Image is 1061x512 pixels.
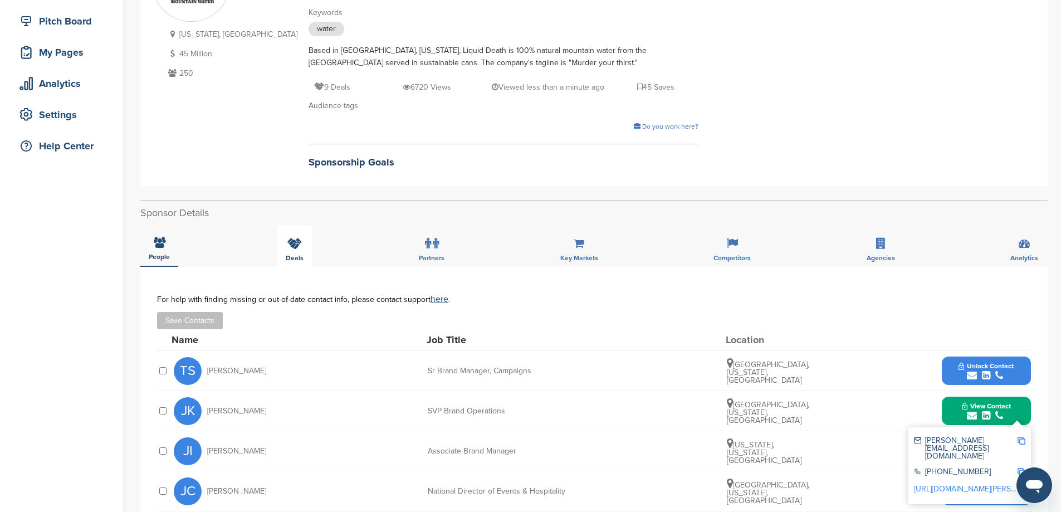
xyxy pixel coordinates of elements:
[17,136,111,156] div: Help Center
[11,71,111,96] a: Analytics
[634,123,698,130] a: Do you work here?
[17,42,111,62] div: My Pages
[174,357,202,385] span: TS
[207,407,266,415] span: [PERSON_NAME]
[428,447,595,455] div: Associate Brand Manager
[419,255,444,261] span: Partners
[165,47,297,61] p: 45 Million
[174,477,202,505] span: JC
[560,255,598,261] span: Key Markets
[165,27,297,41] p: [US_STATE], [GEOGRAPHIC_DATA]
[914,437,1017,460] div: [PERSON_NAME][EMAIL_ADDRESS][DOMAIN_NAME]
[637,80,674,94] p: 45 Saves
[492,80,604,94] p: Viewed less than a minute ago
[726,335,809,345] div: Location
[207,367,266,375] span: [PERSON_NAME]
[727,400,809,425] span: [GEOGRAPHIC_DATA], [US_STATE], [GEOGRAPHIC_DATA]
[914,468,1017,477] div: [PHONE_NUMBER]
[207,447,266,455] span: [PERSON_NAME]
[309,100,698,112] div: Audience tags
[149,253,170,260] span: People
[727,360,809,385] span: [GEOGRAPHIC_DATA], [US_STATE], [GEOGRAPHIC_DATA]
[140,206,1048,221] h2: Sponsor Details
[727,440,801,465] span: [US_STATE], [US_STATE], [GEOGRAPHIC_DATA]
[309,45,698,69] div: Based in [GEOGRAPHIC_DATA], [US_STATE], Liquid Death is 100% natural mountain water from the [GEO...
[157,295,1031,304] div: For help with finding missing or out-of-date contact info, please contact support .
[403,80,451,94] p: 6720 Views
[428,367,595,375] div: Sr Brand Manager, Campaigns
[727,480,809,505] span: [GEOGRAPHIC_DATA], [US_STATE], [GEOGRAPHIC_DATA]
[1016,467,1052,503] iframe: Button to launch messaging window
[17,74,111,94] div: Analytics
[157,312,223,329] button: Save Contacts
[867,255,895,261] span: Agencies
[427,335,594,345] div: Job Title
[1018,468,1025,476] img: Copy
[11,102,111,128] a: Settings
[314,80,350,94] p: 9 Deals
[174,437,202,465] span: JI
[962,402,1011,410] span: View Contact
[165,66,297,80] p: 250
[1010,255,1038,261] span: Analytics
[207,487,266,495] span: [PERSON_NAME]
[11,8,111,34] a: Pitch Board
[174,397,202,425] span: JK
[309,22,344,36] span: water
[1018,437,1025,445] img: Copy
[11,133,111,159] a: Help Center
[172,335,294,345] div: Name
[428,487,595,495] div: National Director of Events & Hospitality
[11,40,111,65] a: My Pages
[309,7,698,19] div: Keywords
[309,155,698,170] h2: Sponsorship Goals
[17,11,111,31] div: Pitch Board
[286,255,304,261] span: Deals
[428,407,595,415] div: SVP Brand Operations
[17,105,111,125] div: Settings
[959,362,1014,370] span: Unlock Contact
[431,294,448,305] a: here
[948,394,1024,428] button: View Contact
[642,123,698,130] span: Do you work here?
[713,255,751,261] span: Competitors
[914,484,1050,494] a: [URL][DOMAIN_NAME][PERSON_NAME]
[945,354,1027,388] button: Unlock Contact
